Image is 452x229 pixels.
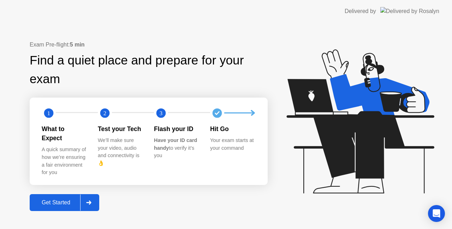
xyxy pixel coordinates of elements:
button: Get Started [30,194,99,211]
div: A quick summary of how we’re ensuring a fair environment for you [42,146,87,176]
div: Open Intercom Messenger [428,205,445,222]
text: 1 [47,110,50,116]
div: Flash your ID [154,124,199,134]
b: Have your ID card handy [154,137,197,151]
div: What to Expect [42,124,87,143]
b: 5 min [70,42,85,48]
div: We’ll make sure your video, audio and connectivity is 👌 [98,137,143,167]
div: Delivered by [345,7,376,16]
div: Exam Pre-flight: [30,41,268,49]
img: Delivered by Rosalyn [380,7,439,15]
div: Find a quiet place and prepare for your exam [30,51,268,88]
div: to verify it’s you [154,137,199,160]
div: Get Started [32,199,80,206]
div: Hit Go [210,124,255,134]
text: 2 [103,110,106,116]
div: Test your Tech [98,124,143,134]
text: 3 [160,110,162,116]
div: Your exam starts at your command [210,137,255,152]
